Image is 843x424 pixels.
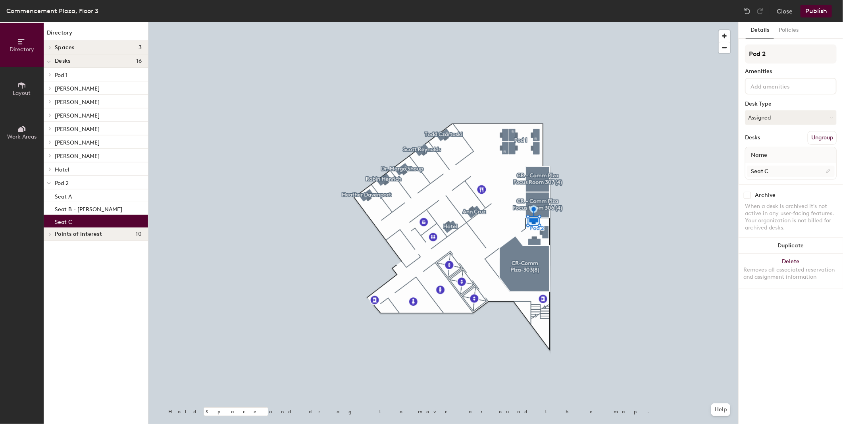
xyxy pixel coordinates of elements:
[745,101,837,107] div: Desk Type
[749,81,820,91] input: Add amenities
[747,166,835,177] input: Unnamed desk
[55,58,70,64] span: Desks
[55,112,100,119] span: [PERSON_NAME]
[55,139,100,146] span: [PERSON_NAME]
[746,22,774,39] button: Details
[808,131,837,145] button: Ungroup
[44,29,148,41] h1: Directory
[55,231,102,237] span: Points of interest
[55,72,67,79] span: Pod 1
[743,7,751,15] img: Undo
[55,204,122,213] p: Seat B - [PERSON_NAME]
[745,110,837,125] button: Assigned
[55,44,75,51] span: Spaces
[755,192,776,199] div: Archive
[55,153,100,160] span: [PERSON_NAME]
[13,90,31,96] span: Layout
[6,6,98,16] div: Commencement Plaza, Floor 3
[801,5,832,17] button: Publish
[55,99,100,106] span: [PERSON_NAME]
[756,7,764,15] img: Redo
[55,126,100,133] span: [PERSON_NAME]
[55,216,72,225] p: Seat C
[743,266,838,281] div: Removes all associated reservation and assignment information
[777,5,793,17] button: Close
[745,68,837,75] div: Amenities
[10,46,34,53] span: Directory
[745,135,760,141] div: Desks
[739,238,843,254] button: Duplicate
[711,403,730,416] button: Help
[55,191,72,200] p: Seat A
[55,85,100,92] span: [PERSON_NAME]
[739,254,843,289] button: DeleteRemoves all associated reservation and assignment information
[139,44,142,51] span: 3
[774,22,803,39] button: Policies
[136,231,142,237] span: 10
[7,133,37,140] span: Work Areas
[747,148,771,162] span: Name
[55,180,69,187] span: Pod 2
[55,166,69,173] span: Hotel
[745,203,837,231] div: When a desk is archived it's not active in any user-facing features. Your organization is not bil...
[136,58,142,64] span: 16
